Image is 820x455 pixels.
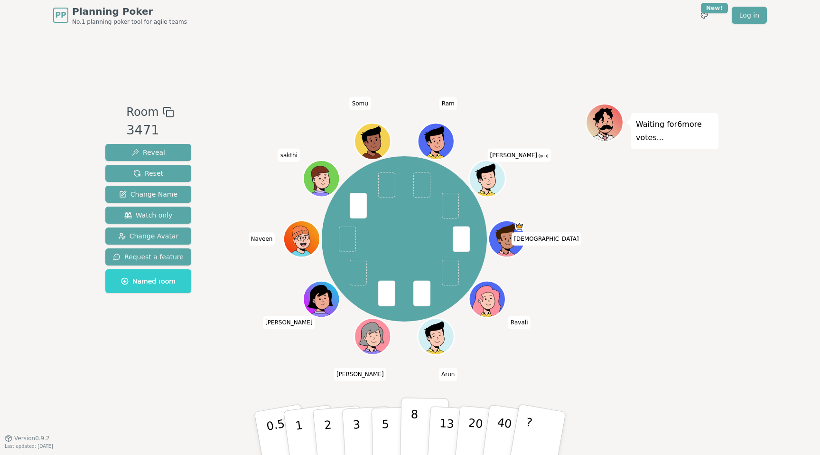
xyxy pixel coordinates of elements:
[732,7,767,24] a: Log in
[105,186,191,203] button: Change Name
[72,18,187,26] span: No.1 planning poker tool for agile teams
[55,9,66,21] span: PP
[514,222,523,231] span: Shiva is the host
[124,210,173,220] span: Watch only
[439,97,457,110] span: Click to change your name
[439,368,457,381] span: Click to change your name
[121,276,176,286] span: Named room
[131,148,165,157] span: Reveal
[113,252,184,262] span: Request a feature
[470,161,504,196] button: Click to change your avatar
[636,118,714,144] p: Waiting for 6 more votes...
[488,149,551,162] span: Click to change your name
[118,231,179,241] span: Change Avatar
[334,368,386,381] span: Click to change your name
[105,144,191,161] button: Reveal
[126,104,158,121] span: Room
[105,165,191,182] button: Reset
[537,154,549,158] span: (you)
[72,5,187,18] span: Planning Poker
[696,7,713,24] button: New!
[263,316,315,329] span: Click to change your name
[105,207,191,224] button: Watch only
[278,149,300,162] span: Click to change your name
[105,269,191,293] button: Named room
[105,248,191,265] button: Request a feature
[5,444,53,449] span: Last updated: [DATE]
[105,227,191,245] button: Change Avatar
[119,190,177,199] span: Change Name
[249,232,275,246] span: Click to change your name
[512,232,581,246] span: Click to change your name
[53,5,187,26] a: PPPlanning PokerNo.1 planning poker tool for agile teams
[14,435,50,442] span: Version 0.9.2
[133,169,163,178] span: Reset
[701,3,728,13] div: New!
[5,435,50,442] button: Version0.9.2
[508,316,531,329] span: Click to change your name
[350,97,371,110] span: Click to change your name
[126,121,174,140] div: 3471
